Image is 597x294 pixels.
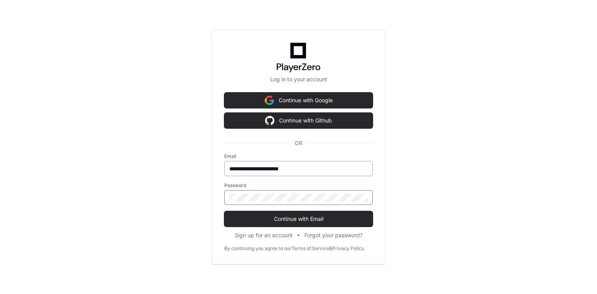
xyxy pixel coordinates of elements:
[224,93,373,108] button: Continue with Google
[224,211,373,227] button: Continue with Email
[224,215,373,223] span: Continue with Email
[224,75,373,83] p: Log in to your account
[332,245,365,252] a: Privacy Policy.
[265,93,274,108] img: Sign in with google
[224,113,373,128] button: Continue with Github
[224,153,373,159] label: Email
[304,231,363,239] button: Forgot your password?
[224,245,292,252] div: By continuing you agree to our
[224,182,373,189] label: Password
[329,245,332,252] div: &
[292,245,329,252] a: Terms of Service
[292,139,305,147] span: OR
[265,113,274,128] img: Sign in with google
[235,231,293,239] button: Sign up for an account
